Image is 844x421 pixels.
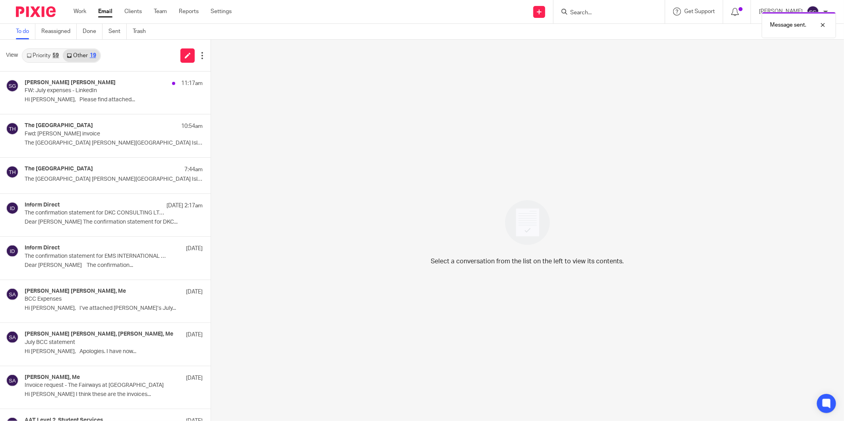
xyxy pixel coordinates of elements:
a: Priority59 [23,49,63,62]
h4: [PERSON_NAME], Me [25,374,80,381]
p: The [GEOGRAPHIC_DATA] [PERSON_NAME][GEOGRAPHIC_DATA] Isle of... [25,140,203,147]
p: 7:44am [184,166,203,174]
h4: Inform Direct [25,202,60,209]
p: FW: July expenses - LinkedIn [25,87,167,94]
a: Team [154,8,167,15]
a: Trash [133,24,152,39]
img: svg%3E [6,288,19,301]
h4: [PERSON_NAME] [PERSON_NAME] [25,79,116,86]
h4: Inform Direct [25,245,60,251]
p: Hi [PERSON_NAME], I’ve attached [PERSON_NAME]’s July... [25,305,203,312]
img: svg%3E [6,166,19,178]
span: View [6,51,18,60]
h4: The [GEOGRAPHIC_DATA] [25,166,93,172]
a: Done [83,24,103,39]
img: svg%3E [6,202,19,214]
a: Reports [179,8,199,15]
img: image [500,195,555,250]
p: Message sent. [770,21,806,29]
p: 11:17am [181,79,203,87]
p: [DATE] [186,331,203,339]
p: Dear [PERSON_NAME] The confirmation statement for DKC... [25,219,203,226]
p: Hi [PERSON_NAME], Apologies. I have now... [25,348,203,355]
p: Select a conversation from the list on the left to view its contents. [431,257,624,266]
p: [DATE] [186,245,203,253]
a: Clients [124,8,142,15]
a: Other19 [63,49,100,62]
img: svg%3E [6,79,19,92]
p: Fwd: [PERSON_NAME] invoice [25,131,167,137]
div: 59 [52,53,59,58]
img: svg%3E [6,245,19,257]
a: Email [98,8,112,15]
p: The confirmation statement for EMS INTERNATIONAL LTD needs to be submitted [DATE] [25,253,167,260]
a: Sent [108,24,127,39]
h4: [PERSON_NAME] [PERSON_NAME], [PERSON_NAME], Me [25,331,173,338]
p: The [GEOGRAPHIC_DATA] [PERSON_NAME][GEOGRAPHIC_DATA] Isle of... [25,176,203,183]
a: Settings [211,8,232,15]
img: Pixie [16,6,56,17]
p: [DATE] [186,288,203,296]
p: July BCC statement [25,339,167,346]
h4: The [GEOGRAPHIC_DATA] [25,122,93,129]
img: svg%3E [6,122,19,135]
p: Hi [PERSON_NAME] I think these are the invoices... [25,391,203,398]
a: Reassigned [41,24,77,39]
img: svg%3E [807,6,819,18]
div: 19 [90,53,96,58]
p: Hi [PERSON_NAME], Please find attached... [25,97,203,103]
a: To do [16,24,35,39]
p: [DATE] 2:17am [166,202,203,210]
p: [DATE] [186,374,203,382]
p: The confirmation statement for DKC CONSULTING LTD is overdue [25,210,167,216]
a: Work [74,8,86,15]
p: BCC Expenses [25,296,167,303]
p: 10:54am [181,122,203,130]
img: svg%3E [6,331,19,344]
p: Dear [PERSON_NAME] The confirmation... [25,262,203,269]
p: Invoice request - The Fairways at [GEOGRAPHIC_DATA] [25,382,167,389]
img: svg%3E [6,374,19,387]
h4: [PERSON_NAME] [PERSON_NAME], Me [25,288,126,295]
